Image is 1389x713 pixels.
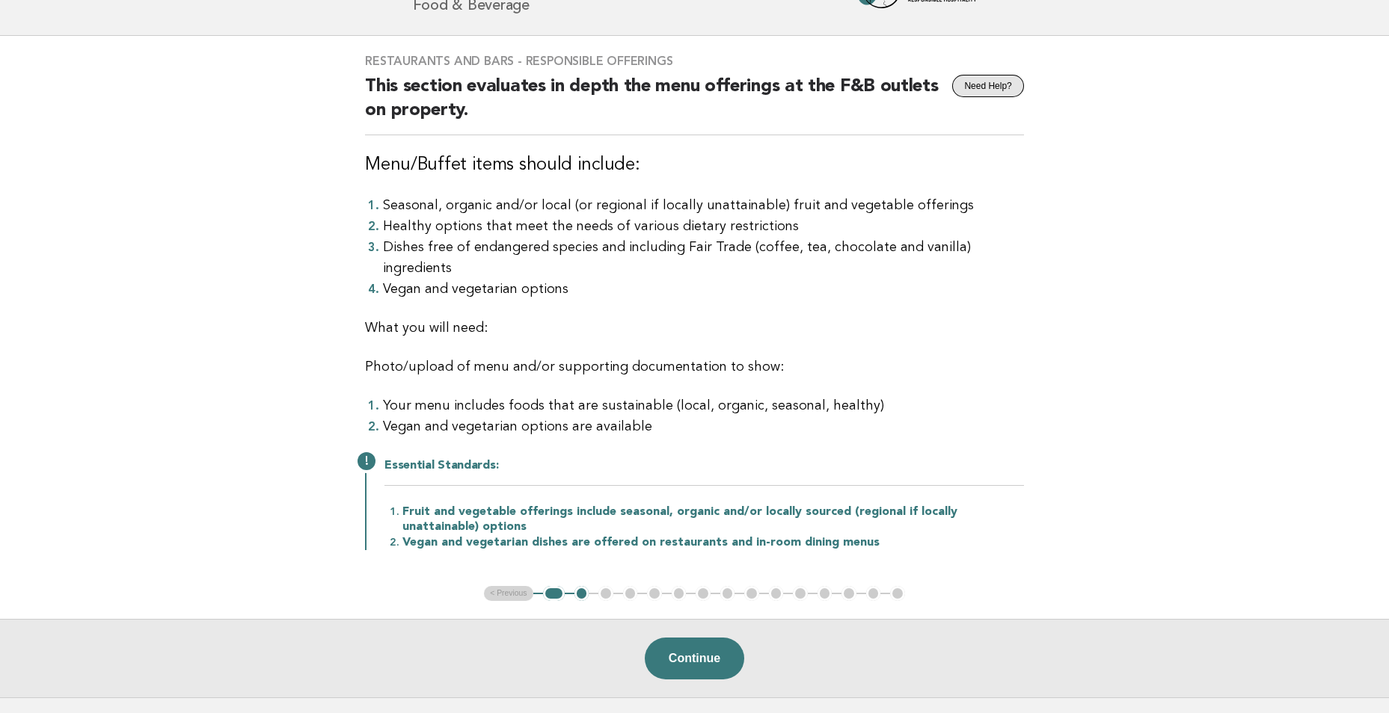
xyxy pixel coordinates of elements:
[402,504,1024,534] li: Fruit and vegetable offerings include seasonal, organic and/or locally sourced (regional if local...
[365,356,1024,377] p: Photo/upload of menu and/or supporting documentation to show:
[365,153,1024,177] h3: Menu/Buffet items should include:
[383,416,1024,437] li: Vegan and vegetarian options are available
[383,237,1024,279] li: Dishes free of endangered species and including Fair Trade (coffee, tea, chocolate and vanilla) i...
[365,75,1024,135] h2: This section evaluates in depth the menu offerings at the F&B outlets on property.
[383,395,1024,416] li: Your menu includes foods that are sustainable (local, organic, seasonal, healthy)
[574,586,589,601] button: 2
[383,279,1024,300] li: Vegan and vegetarian options
[402,534,1024,550] li: Vegan and vegetarian dishes are offered on restaurants and in-room dining menus
[383,195,1024,216] li: Seasonal, organic and/or local (or regional if locally unattainable) fruit and vegetable offerings
[383,216,1024,237] li: Healthy options that meet the needs of various dietary restrictions
[365,318,1024,339] p: What you will need:
[365,54,1024,69] h3: Restaurants and Bars - Responsible Offerings
[952,75,1023,97] button: Need Help?
[645,638,744,679] button: Continue
[384,458,1024,486] h2: Essential Standards:
[543,586,565,601] button: 1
